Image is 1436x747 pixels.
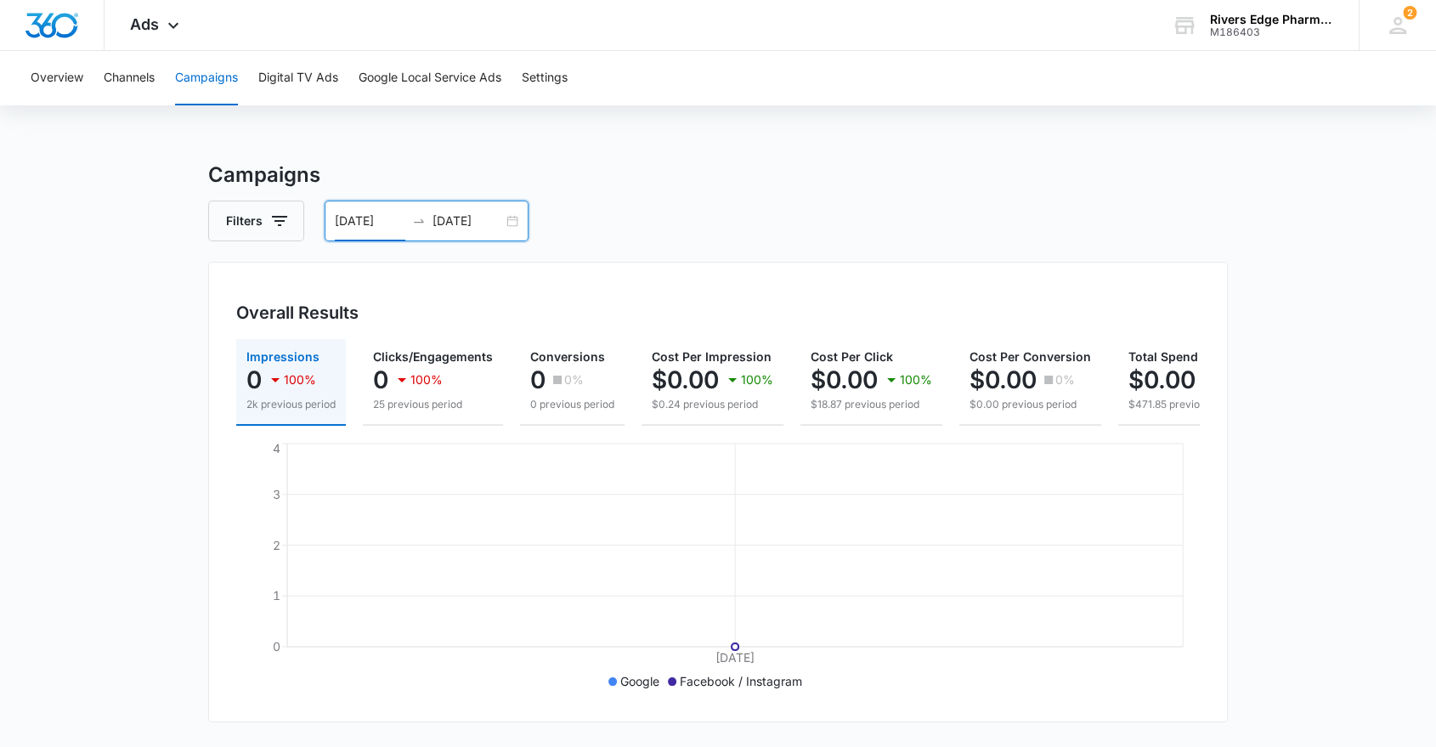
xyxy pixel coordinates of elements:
[373,397,493,412] p: 25 previous period
[273,440,280,455] tspan: 4
[1403,6,1416,20] div: notifications count
[811,349,893,364] span: Cost Per Click
[811,397,932,412] p: $18.87 previous period
[246,397,336,412] p: 2k previous period
[246,366,262,393] p: 0
[31,51,83,105] button: Overview
[410,374,443,386] p: 100%
[175,51,238,105] button: Campaigns
[652,397,773,412] p: $0.24 previous period
[104,51,155,105] button: Channels
[130,15,159,33] span: Ads
[208,201,304,241] button: Filters
[530,397,614,412] p: 0 previous period
[236,300,359,325] h3: Overall Results
[273,537,280,552] tspan: 2
[564,374,584,386] p: 0%
[273,588,280,603] tspan: 1
[273,487,280,501] tspan: 3
[1128,349,1198,364] span: Total Spend
[373,366,388,393] p: 0
[373,349,493,364] span: Clicks/Engagements
[1210,26,1334,38] div: account id
[652,366,719,393] p: $0.00
[970,366,1037,393] p: $0.00
[412,214,426,228] span: to
[522,51,568,105] button: Settings
[620,672,659,690] p: Google
[1055,374,1075,386] p: 0%
[715,650,755,665] tspan: [DATE]
[680,672,802,690] p: Facebook / Instagram
[432,212,503,230] input: End date
[335,212,405,230] input: Start date
[246,349,319,364] span: Impressions
[970,349,1091,364] span: Cost Per Conversion
[208,160,1228,190] h3: Campaigns
[1210,13,1334,26] div: account name
[530,349,605,364] span: Conversions
[273,639,280,654] tspan: 0
[741,374,773,386] p: 100%
[284,374,316,386] p: 100%
[530,366,546,393] p: 0
[1128,397,1250,412] p: $471.85 previous period
[1128,366,1196,393] p: $0.00
[970,397,1091,412] p: $0.00 previous period
[900,374,932,386] p: 100%
[1403,6,1416,20] span: 2
[652,349,772,364] span: Cost Per Impression
[811,366,878,393] p: $0.00
[412,214,426,228] span: swap-right
[359,51,501,105] button: Google Local Service Ads
[258,51,338,105] button: Digital TV Ads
